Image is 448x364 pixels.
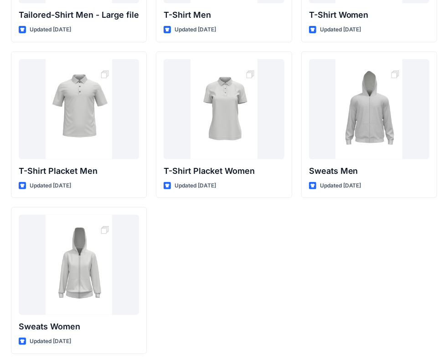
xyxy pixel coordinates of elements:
[309,9,429,21] p: T-Shirt Women
[30,181,71,191] p: Updated [DATE]
[19,59,139,159] a: T-Shirt Placket Men
[309,165,429,177] p: Sweats Men
[30,337,71,346] p: Updated [DATE]
[309,59,429,159] a: Sweats Men
[164,59,284,159] a: T-Shirt Placket Women
[320,181,361,191] p: Updated [DATE]
[19,165,139,177] p: T-Shirt Placket Men
[164,9,284,21] p: T-Shirt Men
[30,25,71,35] p: Updated [DATE]
[320,25,361,35] p: Updated [DATE]
[175,25,216,35] p: Updated [DATE]
[19,320,139,333] p: Sweats Women
[19,9,139,21] p: Tailored-Shirt Men - Large file
[19,215,139,315] a: Sweats Women
[175,181,216,191] p: Updated [DATE]
[164,165,284,177] p: T-Shirt Placket Women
